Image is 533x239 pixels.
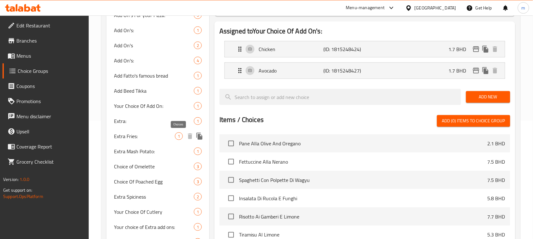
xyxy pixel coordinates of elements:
span: Spaghetti Con Polpette Di Wagyu [239,176,488,184]
a: Coverage Report [3,139,89,154]
div: Choices [194,208,202,216]
button: Add (0) items to choice group [437,115,510,127]
span: Select choice [225,192,238,205]
span: Tiramisu Al Limone [239,231,488,239]
div: Extra Mash Potato:1 [106,144,209,159]
a: Support.OpsPlatform [3,192,43,201]
button: delete [490,44,500,54]
span: 3 [194,179,201,185]
span: Edit Restaurant [16,22,84,29]
span: Select choice [225,210,238,223]
button: delete [490,66,500,75]
span: 1 [175,133,183,139]
a: Coupons [3,79,89,94]
a: Edit Restaurant [3,18,89,33]
div: Add On's:1 [106,23,209,38]
div: Choices [194,57,202,64]
button: duplicate [481,66,490,75]
span: 1 [194,27,201,33]
span: Extra Spiciness [114,193,194,201]
span: Grocery Checklist [16,158,84,166]
span: Choice of Omelette [114,163,194,170]
div: Extra Fries:1deleteduplicate [106,129,209,144]
span: Select choice [225,155,238,168]
span: Select choice [225,137,238,150]
p: 7.5 BHD [488,158,505,166]
div: Choices [194,42,202,49]
p: (ID: 1815248424) [323,45,367,53]
span: Coupons [16,82,84,90]
p: (ID: 1815248427) [323,67,367,74]
span: Insalata Di Rucola E Funghi [239,195,488,202]
a: Branches [3,33,89,48]
div: Your choice of Extra add ons:1 [106,219,209,235]
button: Add New [466,91,510,103]
div: Choices [194,87,202,95]
span: Your Choice Of Add On: [114,102,194,110]
a: Grocery Checklist [3,154,89,169]
div: Add On's2 [106,38,209,53]
span: 2 [194,43,201,49]
span: Extra: [114,117,194,125]
li: Expand [219,60,510,81]
span: 1 [194,224,201,230]
span: Extra Mash Potato: [114,148,194,155]
div: Expand [225,41,505,57]
span: Coverage Report [16,143,84,150]
span: Promotions [16,97,84,105]
span: Risotto Ai Gamberi E Limone [239,213,488,220]
div: Choice of Omelette3 [106,159,209,174]
div: Add On's:4 [106,53,209,68]
p: 2.1 BHD [488,140,505,147]
li: Expand [219,38,510,60]
div: Choices [194,102,202,110]
button: edit [471,66,481,75]
a: Choice Groups [3,63,89,79]
div: Choices [194,117,202,125]
button: duplicate [195,131,204,141]
div: Extra Spiciness2 [106,189,209,204]
div: Choices [194,72,202,79]
span: Your Choice Of Cutlery [114,208,194,216]
div: Menu-management [346,4,385,12]
h2: Assigned to Your Choice Of Add On's: [219,26,510,36]
p: Avocado [259,67,323,74]
div: Choices [194,223,202,231]
span: Menus [16,52,84,60]
button: delete [185,131,195,141]
span: Add On's: [114,26,194,34]
div: Your Choice Of Add On:1 [106,98,209,114]
div: Expand [225,63,505,79]
p: 7.7 BHD [488,213,505,220]
span: 4 [194,58,201,64]
span: Add (0) items to choice group [442,117,505,125]
span: Add On's: [114,57,194,64]
div: Choices [194,163,202,170]
span: 1 [194,88,201,94]
span: 2 [194,194,201,200]
span: Branches [16,37,84,44]
span: Get support on: [3,186,32,194]
span: Select choice [225,173,238,187]
div: Add Beed Tikka1 [106,83,209,98]
span: 1 [194,209,201,215]
button: duplicate [481,44,490,54]
span: Add On's For your Pizza: [114,11,194,19]
p: 1.7 BHD [449,67,471,74]
div: Add Fatto's famous bread1 [106,68,209,83]
p: 5.3 BHD [488,231,505,239]
span: Extra Fries: [114,132,175,140]
span: Menu disclaimer [16,113,84,120]
div: Choices [194,26,202,34]
span: 1 [194,118,201,124]
a: Upsell [3,124,89,139]
div: Choices [194,178,202,185]
span: Add New [471,93,505,101]
div: Choice Of Poached Egg3 [106,174,209,189]
a: Promotions [3,94,89,109]
span: 1.0.0 [20,175,29,184]
a: Menu disclaimer [3,109,89,124]
span: Choice Groups [18,67,84,75]
div: Choices [194,193,202,201]
span: m [522,4,525,11]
